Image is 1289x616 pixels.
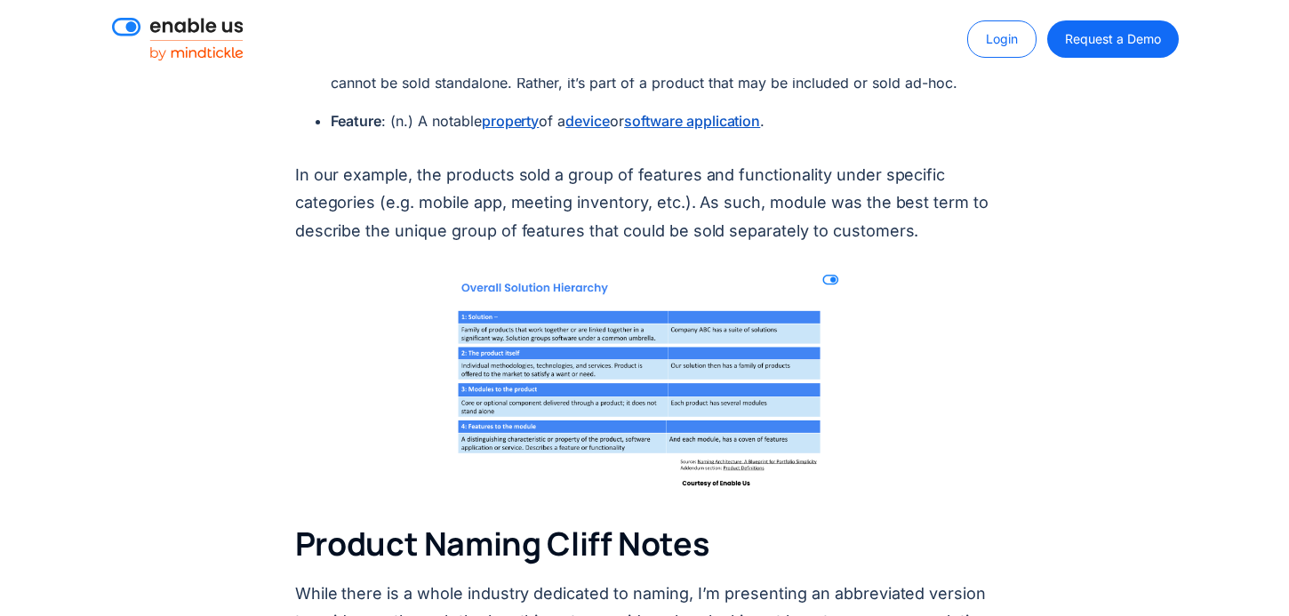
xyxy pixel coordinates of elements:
a: Login [967,20,1037,58]
a: Request a Demo [1047,20,1178,58]
li: : (n.) A notable of a or . [331,109,995,133]
strong: Feature [331,112,381,130]
a: device [565,110,610,132]
a: software application [624,110,760,132]
a: property [482,110,540,132]
p: In our example, the products sold a group of features and functionality under specific categories... [295,161,995,245]
h2: Product Naming Cliff Notes [295,524,995,565]
img: Overall Product Naming Solution Hierarchy [435,259,854,494]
